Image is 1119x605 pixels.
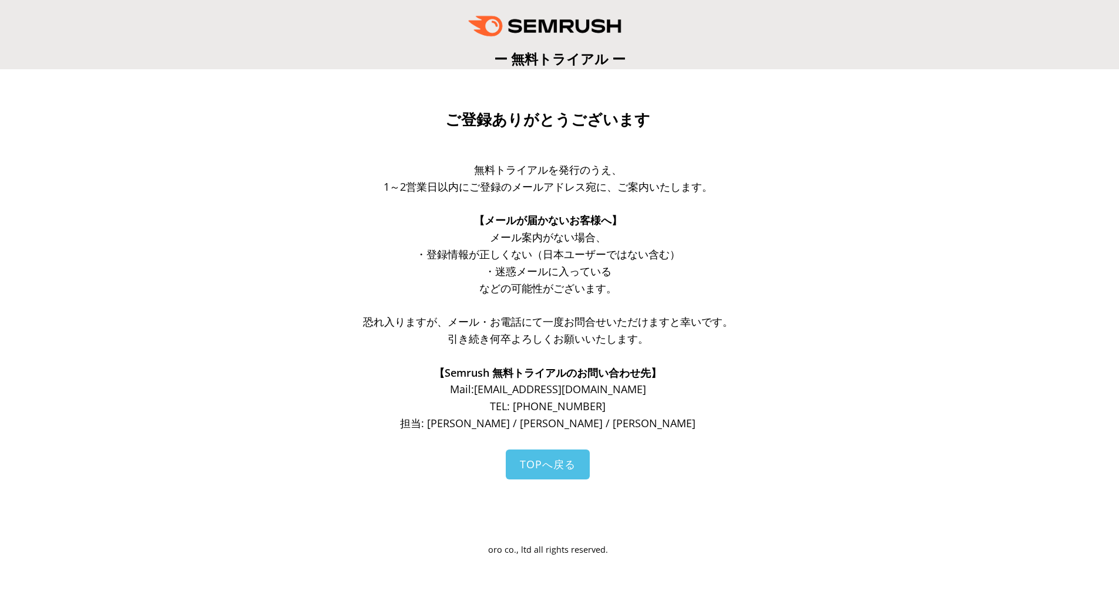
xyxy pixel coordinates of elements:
[490,230,606,244] span: メール案内がない場合、
[488,544,608,555] span: oro co., ltd all rights reserved.
[485,264,611,278] span: ・迷惑メールに入っている
[448,332,648,346] span: 引き続き何卒よろしくお願いいたします。
[384,180,713,194] span: 1～2営業日以内にご登録のメールアドレス宛に、ご案内いたします。
[479,281,617,295] span: などの可能性がございます。
[450,382,646,396] span: Mail: [EMAIL_ADDRESS][DOMAIN_NAME]
[474,163,622,177] span: 無料トライアルを発行のうえ、
[416,247,680,261] span: ・登録情報が正しくない（日本ユーザーではない含む）
[520,457,576,471] span: TOPへ戻る
[490,399,606,413] span: TEL: [PHONE_NUMBER]
[506,449,590,479] a: TOPへ戻る
[400,416,695,430] span: 担当: [PERSON_NAME] / [PERSON_NAME] / [PERSON_NAME]
[494,49,626,68] span: ー 無料トライアル ー
[445,111,650,129] span: ご登録ありがとうございます
[474,213,622,227] span: 【メールが届かないお客様へ】
[434,366,661,380] span: 【Semrush 無料トライアルのお問い合わせ先】
[363,315,733,329] span: 恐れ入りますが、メール・お電話にて一度お問合せいただけますと幸いです。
